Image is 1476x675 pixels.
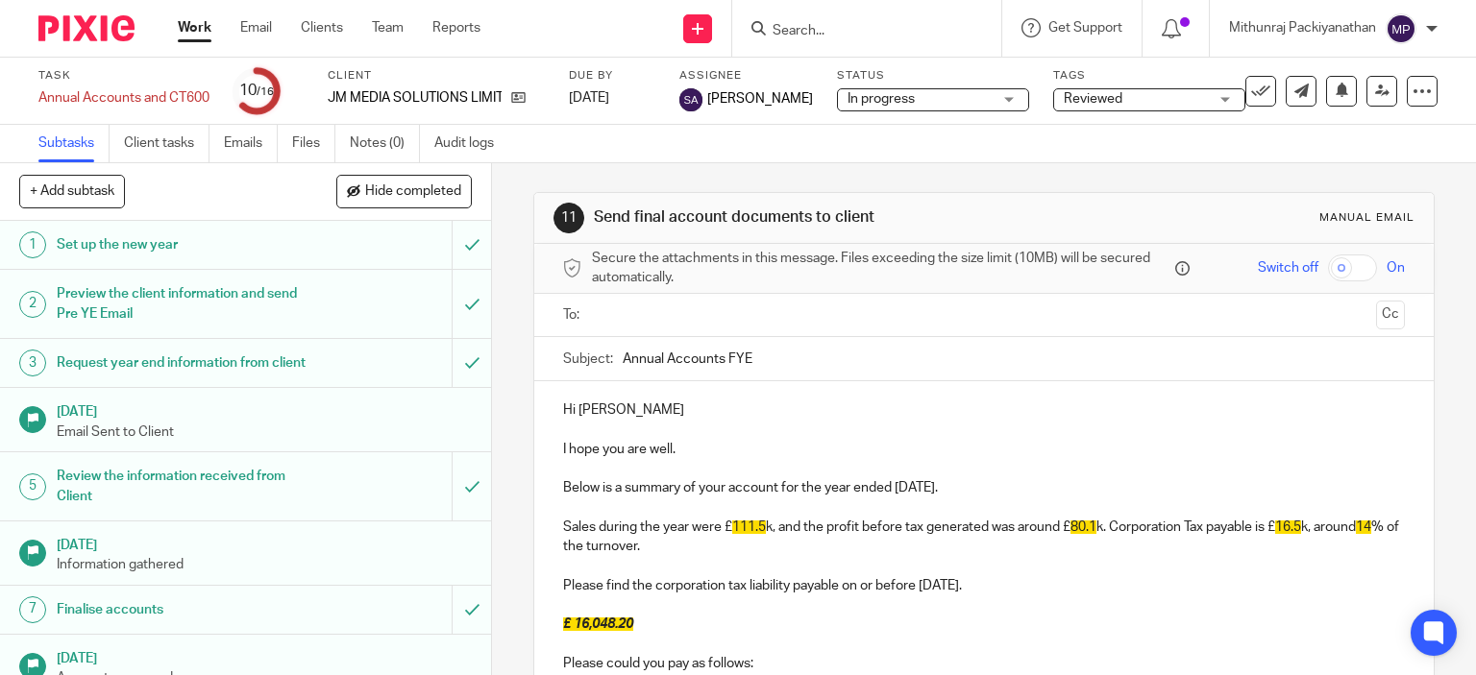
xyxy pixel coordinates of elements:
h1: [DATE] [57,398,472,422]
div: 7 [19,596,46,623]
p: JM MEDIA SOLUTIONS LIMITED [328,88,502,108]
h1: Set up the new year [57,230,307,259]
a: Reports [432,18,480,37]
div: 11 [553,203,584,233]
label: Task [38,68,209,84]
span: 80.1 [1070,520,1096,534]
p: Mithunraj Packiyanathan [1229,18,1376,37]
label: Tags [1053,68,1245,84]
img: svg%3E [679,88,702,111]
img: Pixie [38,15,135,41]
span: 16.5 [1275,520,1301,534]
p: Information gathered [57,555,472,574]
label: To: [563,305,584,325]
button: Hide completed [336,175,472,207]
h1: Review the information received from Client [57,462,307,511]
a: Team [372,18,404,37]
h1: Finalise accounts [57,595,307,624]
p: Below is a summary of your account for the year ended [DATE]. [563,478,1406,497]
a: Emails [224,125,278,162]
div: 5 [19,473,46,500]
img: svg%3E [1386,13,1416,44]
span: On [1387,258,1405,277]
span: £ 16,048.20 [563,617,633,631]
h1: Send final account documents to client [594,207,1024,228]
span: Secure the attachments in this message. Files exceeding the size limit (10MB) will be secured aut... [592,249,1171,288]
div: 3 [19,350,46,376]
a: Audit logs [434,125,508,162]
span: Hide completed [365,184,461,200]
a: Work [178,18,211,37]
span: Reviewed [1064,92,1122,106]
small: /16 [257,86,274,97]
div: 2 [19,291,46,318]
span: 14 [1356,520,1371,534]
a: Subtasks [38,125,110,162]
div: Manual email [1319,210,1414,226]
p: Email Sent to Client [57,422,472,442]
h1: Preview the client information and send Pre YE Email [57,279,307,328]
h1: [DATE] [57,644,472,668]
p: Please could you pay as follows: [563,654,1406,673]
label: Due by [569,68,655,84]
label: Client [328,68,545,84]
span: 111.5 [732,520,766,534]
a: Notes (0) [350,125,420,162]
span: In progress [848,92,915,106]
button: + Add subtask [19,175,125,207]
div: 10 [239,80,274,102]
a: Clients [301,18,343,37]
input: Search [771,23,944,40]
a: Files [292,125,335,162]
p: I hope you are well. [563,440,1406,459]
div: Annual Accounts and CT600 [38,88,209,108]
label: Status [837,68,1029,84]
label: Assignee [679,68,813,84]
span: [PERSON_NAME] [707,89,813,108]
p: Hi [PERSON_NAME] [563,400,1406,420]
h1: Request year end information from client [57,349,307,377]
a: Email [240,18,272,37]
div: 1 [19,231,46,258]
a: Client tasks [124,125,209,162]
button: Cc [1376,301,1405,329]
p: Please find the corporation tax liability payable on or before [DATE]. [563,576,1406,595]
span: Get Support [1048,21,1122,35]
label: Subject: [563,350,613,369]
p: Sales during the year were £ k, and the profit before tax generated was around £ k. Corporation T... [563,518,1406,557]
span: Switch off [1258,258,1318,277]
h1: [DATE] [57,531,472,555]
span: [DATE] [569,91,609,105]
